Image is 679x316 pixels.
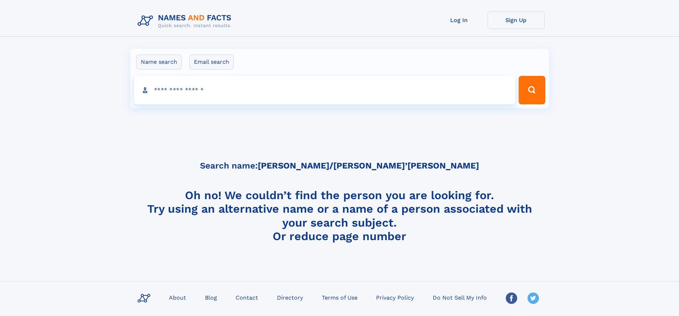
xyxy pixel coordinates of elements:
[200,161,479,171] h5: Search name:
[258,161,479,171] b: [PERSON_NAME]/[PERSON_NAME]’[PERSON_NAME]
[135,11,237,31] img: Logo Names and Facts
[135,188,545,243] h4: Oh no! We couldn’t find the person you are looking for. Try using an alternative name or a name o...
[506,292,517,304] img: Facebook
[274,292,306,302] a: Directory
[528,292,539,304] img: Twitter
[431,11,488,29] a: Log In
[166,292,189,302] a: About
[519,76,545,104] button: Search Button
[134,76,516,104] input: search input
[233,292,261,302] a: Contact
[202,292,220,302] a: Blog
[189,55,234,69] label: Email search
[488,11,545,29] a: Sign Up
[136,55,182,69] label: Name search
[319,292,360,302] a: Terms of Use
[373,292,417,302] a: Privacy Policy
[430,292,490,302] a: Do Not Sell My Info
